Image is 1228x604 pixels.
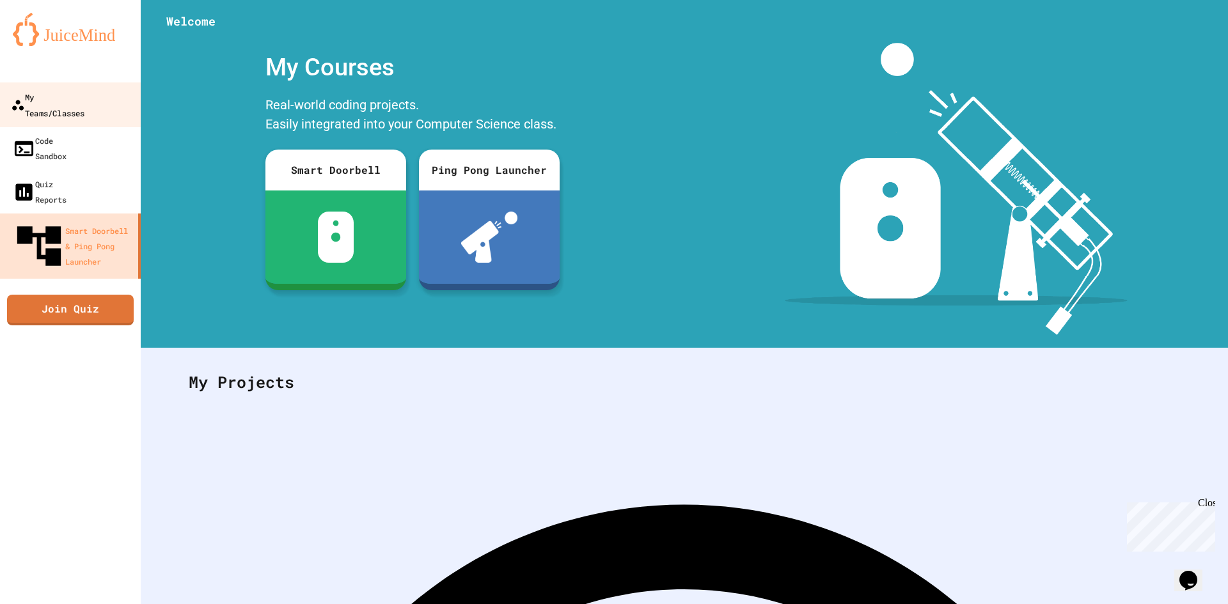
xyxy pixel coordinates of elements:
[318,212,354,263] img: sdb-white.svg
[259,92,566,140] div: Real-world coding projects. Easily integrated into your Computer Science class.
[13,220,133,272] div: Smart Doorbell & Ping Pong Launcher
[7,295,134,325] a: Join Quiz
[265,150,406,190] div: Smart Doorbell
[13,13,128,46] img: logo-orange.svg
[11,89,84,120] div: My Teams/Classes
[1122,497,1215,552] iframe: chat widget
[13,133,67,164] div: Code Sandbox
[259,43,566,92] div: My Courses
[785,43,1128,335] img: banner-image-my-projects.png
[1174,553,1215,591] iframe: chat widget
[461,212,518,263] img: ppl-with-ball.png
[13,176,67,207] div: Quiz Reports
[176,357,1193,407] div: My Projects
[5,5,88,81] div: Chat with us now!Close
[419,150,560,190] div: Ping Pong Launcher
